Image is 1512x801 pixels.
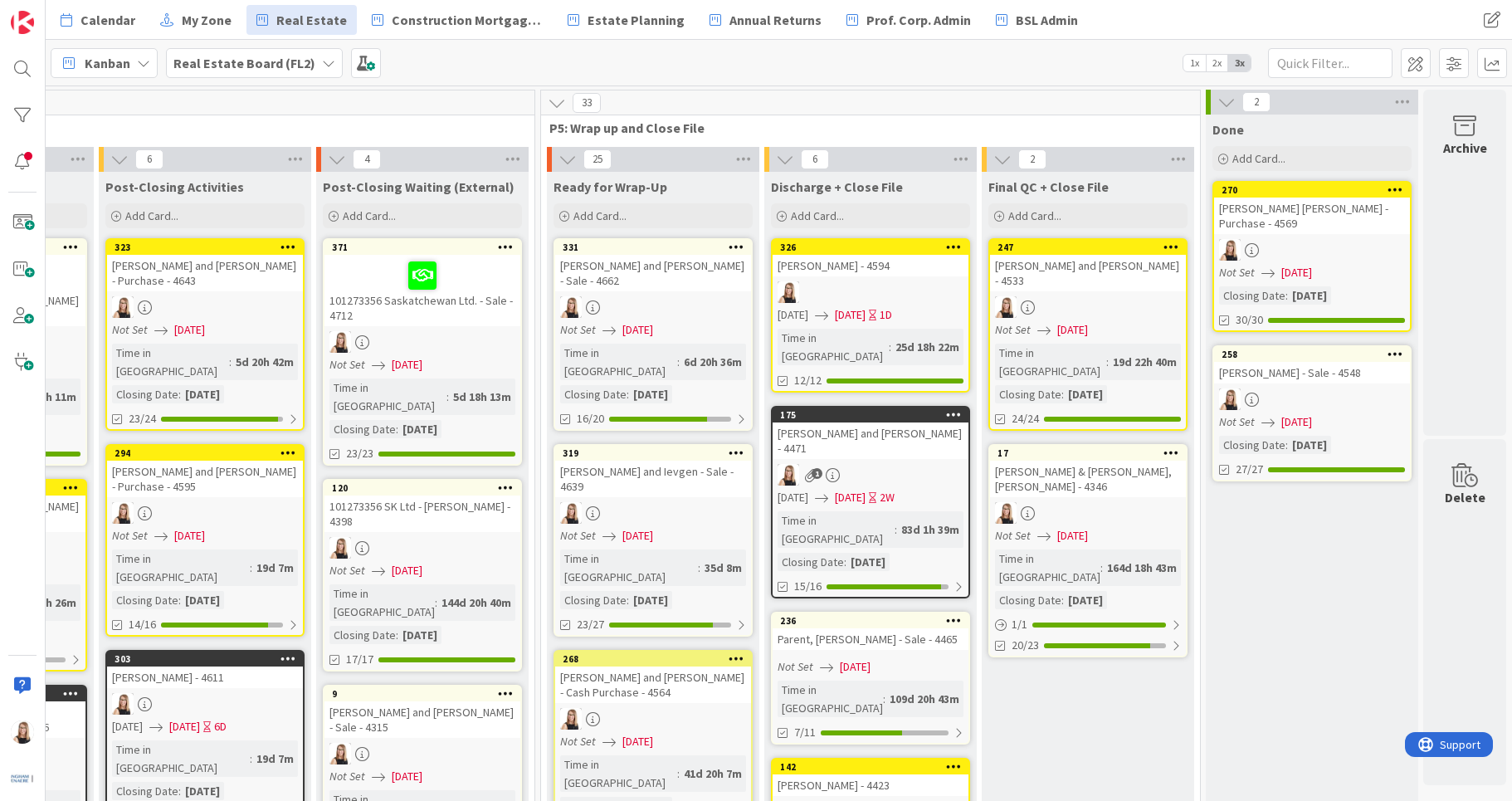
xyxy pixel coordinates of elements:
div: Time in [GEOGRAPHIC_DATA] [112,549,250,586]
div: 9 [332,688,520,700]
div: 101273356 Saskatchewan Ltd. - Sale - 4712 [324,255,520,326]
img: DB [560,708,582,730]
span: My Zone [182,10,232,30]
img: DB [560,502,582,524]
span: 1 / 1 [1012,616,1027,633]
div: 5d 1h 11m [20,388,80,406]
a: 120101273356 SK Ltd - [PERSON_NAME] - 4398DBNot Set[DATE]Time in [GEOGRAPHIC_DATA]:144d 20h 40mCl... [323,479,522,672]
div: [PERSON_NAME] - 4423 [773,774,968,796]
div: [PERSON_NAME] & [PERSON_NAME], [PERSON_NAME] - 4346 [990,461,1186,497]
i: Not Set [778,659,813,674]
div: Delete [1445,487,1485,507]
div: 371 [332,242,520,253]
div: [DATE] [1288,436,1331,454]
div: 175 [773,408,968,422]
div: DB [555,502,751,524]
a: 258[PERSON_NAME] - Sale - 4548DBNot Set[DATE]Closing Date:[DATE]27/27 [1212,345,1412,481]
div: 303 [115,653,303,665]
span: 17/17 [346,651,373,668]
img: DB [329,537,351,559]
span: [DATE] [622,527,653,545]
img: DB [112,693,134,715]
span: Add Card... [573,208,627,223]
span: Discharge + Close File [771,178,903,195]
a: 331[PERSON_NAME] and [PERSON_NAME] - Sale - 4662DBNot Set[DATE]Time in [GEOGRAPHIC_DATA]:6d 20h 3... [554,238,753,431]
span: : [396,420,398,438]
div: DB [555,296,751,318]
div: 5d 18h 13m [449,388,515,406]
span: [DATE] [622,321,653,339]
span: [DATE] [840,658,871,676]
span: 15/16 [794,578,822,595]
div: 294 [115,447,303,459]
div: [PERSON_NAME] and [PERSON_NAME] - 4533 [990,255,1186,291]
span: [DATE] [392,356,422,374]
div: 9[PERSON_NAME] and [PERSON_NAME] - Sale - 4315 [324,686,520,738]
div: 331 [563,242,751,253]
div: 1D [880,306,892,324]
a: 236Parent, [PERSON_NAME] - Sale - 4465Not Set[DATE]Time in [GEOGRAPHIC_DATA]:109d 20h 43m7/11 [771,612,970,745]
div: 326[PERSON_NAME] - 4594 [773,240,968,276]
span: : [844,553,846,571]
div: [DATE] [398,626,441,644]
div: Time in [GEOGRAPHIC_DATA] [778,511,895,548]
img: DB [560,296,582,318]
span: : [889,338,891,356]
img: DB [778,464,799,486]
div: 323 [115,242,303,253]
a: 247[PERSON_NAME] and [PERSON_NAME] - 4533DBNot Set[DATE]Time in [GEOGRAPHIC_DATA]:19d 22h 40mClos... [988,238,1188,431]
span: Support [35,2,76,22]
div: 5d 20h 42m [232,353,298,371]
i: Not Set [560,528,596,543]
a: 319[PERSON_NAME] and Ievgen - Sale - 4639DBNot Set[DATE]Time in [GEOGRAPHIC_DATA]:35d 8mClosing D... [554,444,753,637]
input: Quick Filter... [1268,48,1393,78]
div: DB [107,296,303,318]
div: 144d 20h 40m [437,593,515,612]
div: DB [1214,239,1410,261]
span: : [698,559,700,577]
a: Calendar [51,5,145,35]
span: : [250,750,252,768]
a: 17[PERSON_NAME] & [PERSON_NAME], [PERSON_NAME] - 4346DBNot Set[DATE]Time in [GEOGRAPHIC_DATA]:164... [988,444,1188,657]
div: 17 [990,446,1186,461]
span: 25 [583,149,612,169]
div: 25d 18h 22m [891,338,963,356]
i: Not Set [560,734,596,749]
div: Closing Date [1219,286,1285,305]
img: DB [1219,239,1241,261]
div: 247 [990,240,1186,255]
span: 23/27 [577,616,604,633]
div: [PERSON_NAME] and [PERSON_NAME] - Purchase - 4595 [107,461,303,497]
img: DB [112,296,134,318]
div: 268 [555,652,751,667]
div: [DATE] [181,591,224,609]
div: Closing Date [560,385,627,403]
div: 323[PERSON_NAME] and [PERSON_NAME] - Purchase - 4643 [107,240,303,291]
div: Closing Date [112,782,178,800]
i: Not Set [1219,265,1255,280]
span: Final QC + Close File [988,178,1109,195]
div: Closing Date [995,385,1061,403]
span: Ready for Wrap-Up [554,178,667,195]
div: DB [555,708,751,730]
div: DB [990,296,1186,318]
div: 142 [773,759,968,774]
a: Construction Mortgages - Draws [362,5,553,35]
span: [DATE] [174,527,205,545]
div: 109d 20h 43m [885,690,963,708]
div: 319 [563,447,751,459]
span: [DATE] [1057,527,1088,545]
div: 9 [324,686,520,701]
div: [DATE] [629,591,672,609]
span: [DATE] [1281,413,1312,431]
div: [DATE] [181,782,224,800]
div: 247 [997,242,1186,253]
b: Real Estate Board (FL2) [173,55,315,71]
span: 20/23 [1012,637,1039,654]
a: 371101273356 Saskatchewan Ltd. - Sale - 4712DBNot Set[DATE]Time in [GEOGRAPHIC_DATA]:5d 18h 13mCl... [323,238,522,466]
div: Closing Date [112,591,178,609]
div: 1/1 [990,614,1186,635]
div: Time in [GEOGRAPHIC_DATA] [329,584,435,621]
span: 6 [801,149,829,169]
div: [PERSON_NAME] and [PERSON_NAME] - Sale - 4662 [555,255,751,291]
